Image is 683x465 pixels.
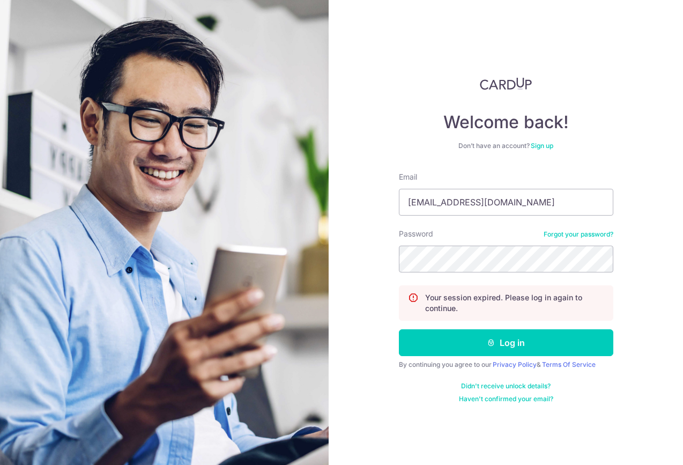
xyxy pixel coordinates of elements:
a: Haven't confirmed your email? [459,395,553,403]
button: Log in [399,329,613,356]
h4: Welcome back! [399,112,613,133]
div: Don’t have an account? [399,142,613,150]
p: Your session expired. Please log in again to continue. [425,292,604,314]
label: Email [399,172,417,182]
a: Terms Of Service [542,360,596,368]
a: Forgot your password? [544,230,613,239]
input: Enter your Email [399,189,613,216]
a: Didn't receive unlock details? [461,382,551,390]
a: Privacy Policy [493,360,537,368]
label: Password [399,228,433,239]
a: Sign up [531,142,553,150]
img: CardUp Logo [480,77,532,90]
div: By continuing you agree to our & [399,360,613,369]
